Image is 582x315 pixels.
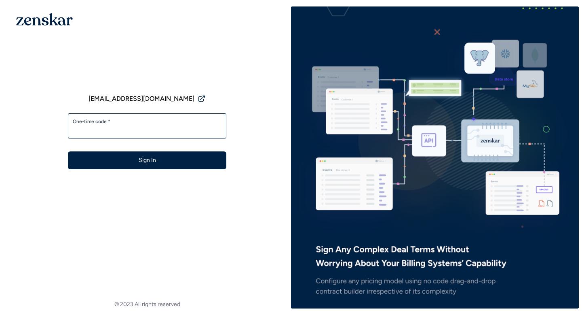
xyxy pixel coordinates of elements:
button: Sign In [68,151,226,169]
footer: © 2023 All rights reserved [3,300,291,309]
img: 1OGAJ2xQqyY4LXKgY66KYq0eOWRCkrZdAb3gUhuVAqdWPZE9SRJmCz+oDMSn4zDLXe31Ii730ItAGKgCKgCCgCikA4Av8PJUP... [16,13,73,26]
span: [EMAIL_ADDRESS][DOMAIN_NAME] [89,94,194,104]
label: One-time code * [73,118,221,125]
